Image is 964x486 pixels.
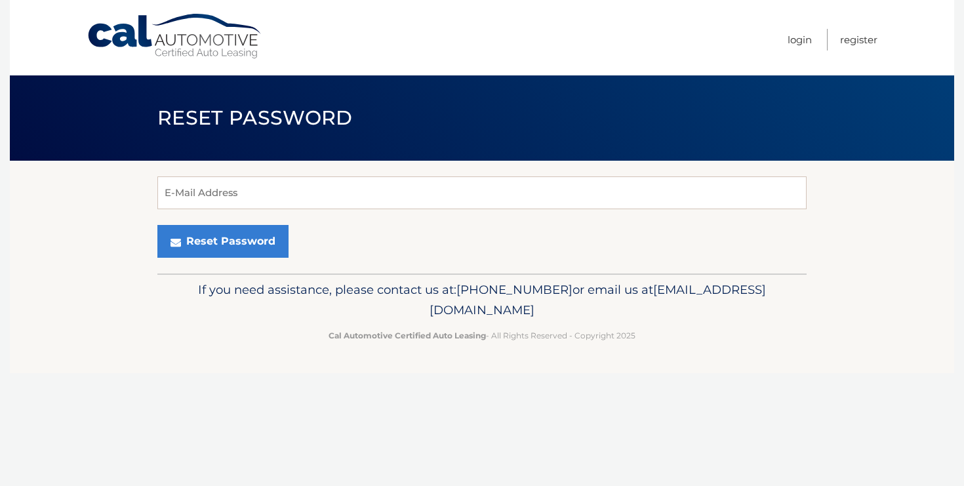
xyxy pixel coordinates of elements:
[166,329,798,342] p: - All Rights Reserved - Copyright 2025
[329,331,486,340] strong: Cal Automotive Certified Auto Leasing
[157,176,807,209] input: E-Mail Address
[157,106,352,130] span: Reset Password
[87,13,264,60] a: Cal Automotive
[840,29,877,51] a: Register
[157,225,289,258] button: Reset Password
[788,29,812,51] a: Login
[456,282,572,297] span: [PHONE_NUMBER]
[166,279,798,321] p: If you need assistance, please contact us at: or email us at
